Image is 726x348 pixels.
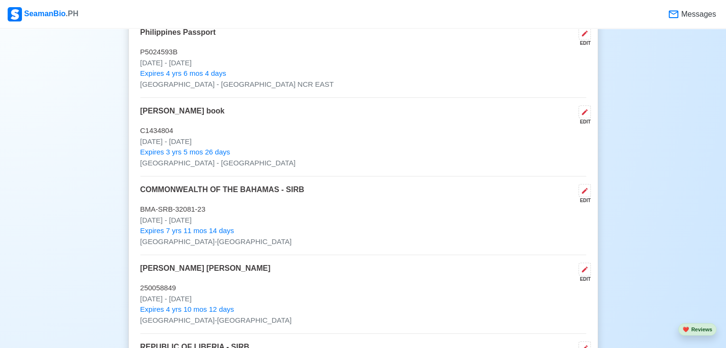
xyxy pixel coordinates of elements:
span: Expires 4 yrs 10 mos 12 days [140,304,234,315]
span: Messages [679,9,716,20]
span: .PH [66,10,79,18]
p: C1434804 [140,125,586,136]
div: EDIT [575,40,591,47]
p: [PERSON_NAME] book [140,105,225,125]
p: [DATE] - [DATE] [140,136,586,147]
p: Philippines Passport [140,27,216,47]
div: SeamanBio [8,7,78,21]
div: EDIT [575,197,591,204]
p: BMA-SRB-32081-23 [140,204,586,215]
p: [DATE] - [DATE] [140,294,586,305]
span: Expires 3 yrs 5 mos 26 days [140,147,230,158]
p: [DATE] - [DATE] [140,215,586,226]
span: Expires 4 yrs 6 mos 4 days [140,68,226,79]
div: EDIT [575,276,591,283]
p: [GEOGRAPHIC_DATA]-[GEOGRAPHIC_DATA] [140,315,586,326]
p: [PERSON_NAME] [PERSON_NAME] [140,263,271,283]
p: [GEOGRAPHIC_DATA] - [GEOGRAPHIC_DATA] [140,158,586,169]
p: [GEOGRAPHIC_DATA]-[GEOGRAPHIC_DATA] [140,236,586,247]
div: EDIT [575,118,591,125]
span: Expires 7 yrs 11 mos 14 days [140,225,234,236]
p: [GEOGRAPHIC_DATA] - [GEOGRAPHIC_DATA] NCR EAST [140,79,586,90]
p: [DATE] - [DATE] [140,58,586,69]
p: COMMONWEALTH OF THE BAHAMAS - SIRB [140,184,305,204]
p: P5024593B [140,47,586,58]
img: Logo [8,7,22,21]
p: 250058849 [140,283,586,294]
button: heartReviews [678,323,716,336]
span: heart [683,327,689,332]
